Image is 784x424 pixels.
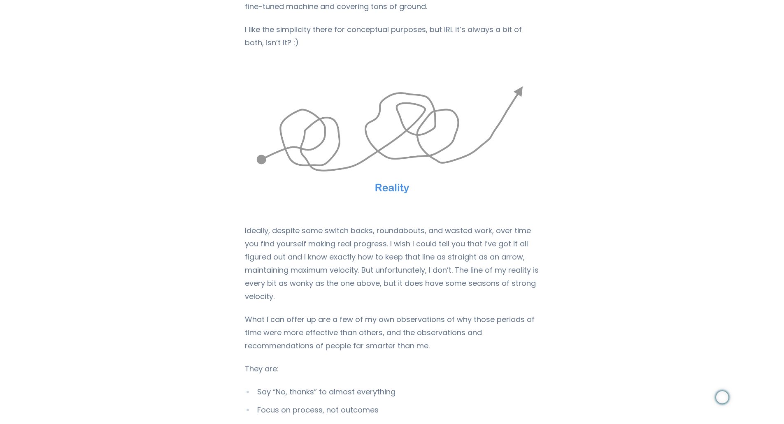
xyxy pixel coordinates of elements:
li: Say “No, thanks” to almost everything [245,385,539,399]
p: I like the simplicity there for conceptual purposes, but IRL it’s always a bit of both, isn’t it? :) [245,23,539,49]
img: Speed vs Velocity [245,63,539,211]
p: They are: [245,362,539,375]
p: Ideally, despite some switch backs, roundabouts, and wasted work, over time you find yourself mak... [245,224,539,303]
p: What I can offer up are a few of my own observations of why those periods of time were more effec... [245,313,539,352]
li: Focus on process, not outcomes [245,403,539,417]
